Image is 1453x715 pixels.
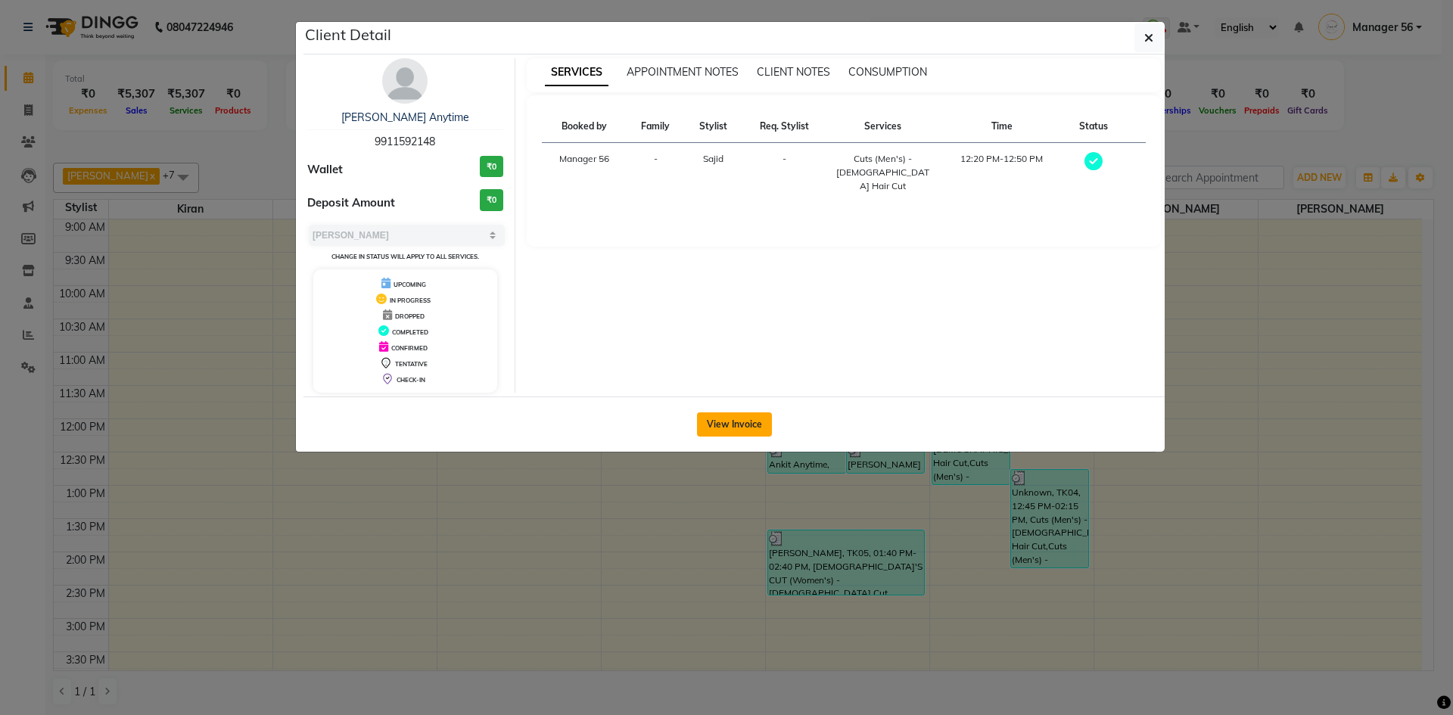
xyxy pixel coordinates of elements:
[394,281,426,288] span: UPCOMING
[1065,110,1123,143] th: Status
[307,194,395,212] span: Deposit Amount
[627,65,739,79] span: APPOINTMENT NOTES
[742,110,826,143] th: Req. Stylist
[395,360,428,368] span: TENTATIVE
[480,156,503,178] h3: ₹0
[627,143,685,203] td: -
[742,143,826,203] td: -
[480,189,503,211] h3: ₹0
[939,110,1065,143] th: Time
[848,65,927,79] span: CONSUMPTION
[703,153,723,164] span: Sajid
[307,161,343,179] span: Wallet
[305,23,391,46] h5: Client Detail
[390,297,431,304] span: IN PROGRESS
[392,328,428,336] span: COMPLETED
[341,110,469,124] a: [PERSON_NAME] Anytime
[542,110,627,143] th: Booked by
[697,412,772,437] button: View Invoice
[542,143,627,203] td: Manager 56
[395,312,425,320] span: DROPPED
[391,344,428,352] span: CONFIRMED
[331,253,479,260] small: Change in status will apply to all services.
[375,135,435,148] span: 9911592148
[939,143,1065,203] td: 12:20 PM-12:50 PM
[835,152,930,193] div: Cuts (Men's) - [DEMOGRAPHIC_DATA] Hair Cut
[826,110,939,143] th: Services
[382,58,428,104] img: avatar
[757,65,830,79] span: CLIENT NOTES
[627,110,685,143] th: Family
[397,376,425,384] span: CHECK-IN
[685,110,742,143] th: Stylist
[545,59,608,86] span: SERVICES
